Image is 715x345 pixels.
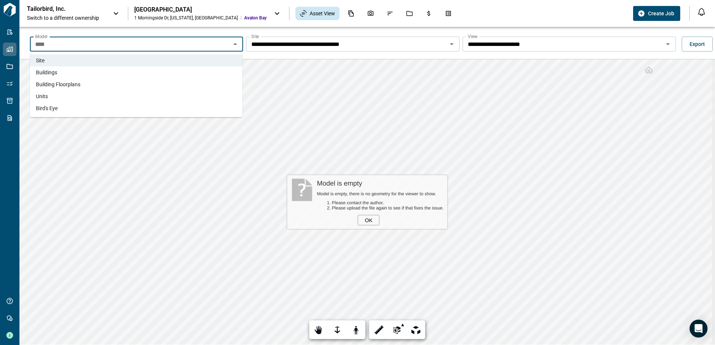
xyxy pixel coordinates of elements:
[447,39,457,49] button: Open
[402,7,417,20] div: Jobs
[332,200,444,205] li: Please contact the author.
[421,7,437,20] div: Budgets
[441,7,456,20] div: Takeoff Center
[332,205,444,211] li: Please upload the file again to see if that fixes the issue.
[317,180,444,187] div: Model is empty
[358,215,380,226] div: OK
[134,6,267,13] div: [GEOGRAPHIC_DATA]
[244,15,267,21] span: Avalon Bay
[310,10,335,17] span: Asset View
[36,93,48,100] span: Units
[690,320,708,338] div: Open Intercom Messenger
[230,39,240,49] button: Close
[343,7,359,20] div: Documents
[27,14,105,22] span: Switch to a different ownership
[36,57,45,64] span: Site
[36,105,58,112] span: Bird's Eye
[251,33,259,40] label: Site
[382,7,398,20] div: Issues & Info
[36,69,57,76] span: Buildings
[696,6,708,18] button: Open notification feed
[663,39,673,49] button: Open
[27,5,94,13] p: Tailorbird, Inc.
[648,10,674,17] span: Create Job
[633,6,680,21] button: Create Job
[134,15,238,21] div: 1 Morningside Dr , [US_STATE] , [GEOGRAPHIC_DATA]
[468,33,478,40] label: View
[295,7,340,20] div: Asset View
[682,37,713,52] button: Export
[36,81,80,88] span: Building Floorplans
[317,191,444,196] div: Model is empty, there is no geometry for the viewer to show.
[363,7,378,20] div: Photos
[690,40,705,48] span: Export
[35,33,47,40] label: Model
